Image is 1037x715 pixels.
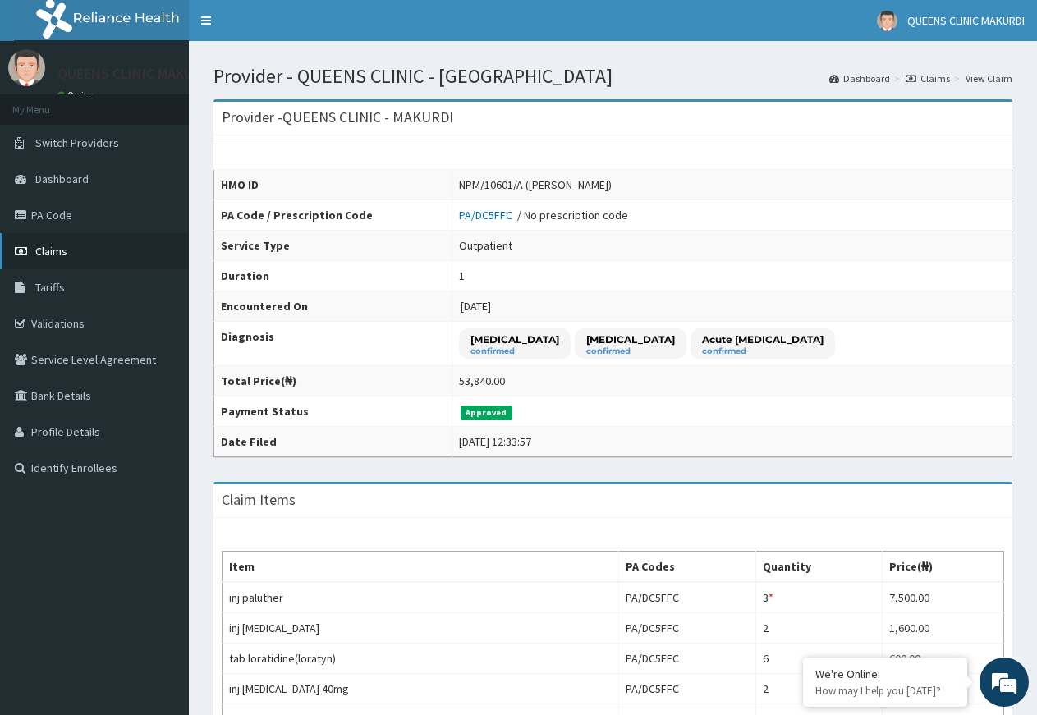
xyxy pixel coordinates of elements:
[877,11,897,31] img: User Image
[223,644,619,674] td: tab loratidine(loratyn)
[222,110,453,125] h3: Provider - QUEENS CLINIC - MAKURDI
[907,13,1025,28] span: QUEENS CLINIC MAKURDI
[223,582,619,613] td: inj paluther
[35,172,89,186] span: Dashboard
[461,406,512,420] span: Approved
[95,207,227,373] span: We're online!
[882,582,1003,613] td: 7,500.00
[35,244,67,259] span: Claims
[470,332,559,346] p: [MEDICAL_DATA]
[702,347,824,355] small: confirmed
[461,299,491,314] span: [DATE]
[882,613,1003,644] td: 1,600.00
[459,268,465,284] div: 1
[459,207,628,223] div: / No prescription code
[619,552,755,583] th: PA Codes
[755,552,882,583] th: Quantity
[459,237,512,254] div: Outpatient
[214,200,452,231] th: PA Code / Prescription Code
[214,261,452,291] th: Duration
[882,552,1003,583] th: Price(₦)
[586,332,675,346] p: [MEDICAL_DATA]
[459,208,517,222] a: PA/DC5FFC
[755,674,882,704] td: 2
[85,92,276,113] div: Chat with us now
[829,71,890,85] a: Dashboard
[619,674,755,704] td: PA/DC5FFC
[755,644,882,674] td: 6
[586,347,675,355] small: confirmed
[459,373,505,389] div: 53,840.00
[223,613,619,644] td: inj [MEDICAL_DATA]
[269,8,309,48] div: Minimize live chat window
[459,433,531,450] div: [DATE] 12:33:57
[755,613,882,644] td: 2
[214,322,452,366] th: Diagnosis
[8,448,313,506] textarea: Type your message and hit 'Enter'
[459,176,612,193] div: NPM/10601/A ([PERSON_NAME])
[214,291,452,322] th: Encountered On
[223,674,619,704] td: inj [MEDICAL_DATA] 40mg
[702,332,824,346] p: Acute [MEDICAL_DATA]
[214,170,452,200] th: HMO ID
[214,366,452,396] th: Total Price(₦)
[214,231,452,261] th: Service Type
[882,644,1003,674] td: 600.00
[966,71,1012,85] a: View Claim
[815,684,955,698] p: How may I help you today?
[223,552,619,583] th: Item
[470,347,559,355] small: confirmed
[815,667,955,681] div: We're Online!
[906,71,950,85] a: Claims
[619,582,755,613] td: PA/DC5FFC
[619,613,755,644] td: PA/DC5FFC
[755,582,882,613] td: 3
[57,89,97,101] a: Online
[35,280,65,295] span: Tariffs
[57,66,214,81] p: QUEENS CLINIC MAKURDI
[8,49,45,86] img: User Image
[214,396,452,427] th: Payment Status
[35,135,119,150] span: Switch Providers
[619,644,755,674] td: PA/DC5FFC
[214,427,452,457] th: Date Filed
[213,66,1012,87] h1: Provider - QUEENS CLINIC - [GEOGRAPHIC_DATA]
[30,82,67,123] img: d_794563401_company_1708531726252_794563401
[222,493,296,507] h3: Claim Items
